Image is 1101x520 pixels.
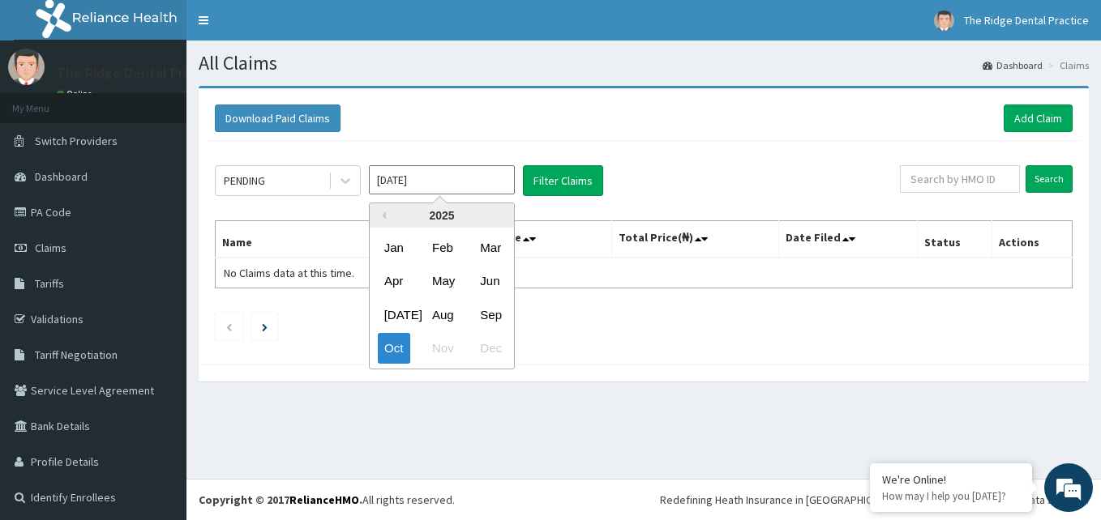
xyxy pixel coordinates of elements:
th: Status [917,221,992,258]
a: Add Claim [1004,104,1073,132]
a: RelianceHMO [289,492,359,507]
div: Choose October 2025 [378,334,410,364]
div: Choose June 2025 [473,266,506,296]
div: Choose April 2025 [378,266,410,296]
button: Filter Claims [523,165,603,196]
p: The Ridge Dental Practice [57,66,223,80]
button: Previous Year [378,211,386,220]
span: Dashboard [35,169,88,184]
input: Search [1026,165,1073,193]
a: Previous page [225,319,233,334]
span: Tariffs [35,276,64,291]
a: Dashboard [983,58,1043,72]
span: Claims [35,241,66,255]
th: Total Price(₦) [611,221,778,258]
button: Download Paid Claims [215,104,341,132]
div: Choose March 2025 [473,232,506,262]
img: User Image [8,49,45,85]
div: Choose January 2025 [378,232,410,262]
h1: All Claims [199,53,1089,74]
input: Select Month and Year [369,165,515,194]
span: No Claims data at this time. [224,266,354,280]
div: Choose September 2025 [473,300,506,330]
li: Claims [1044,58,1089,72]
a: Next page [262,319,268,334]
input: Search by HMO ID [900,165,1020,193]
div: Redefining Heath Insurance in [GEOGRAPHIC_DATA] using Telemedicine and Data Science! [660,492,1089,508]
span: The Ridge Dental Practice [964,13,1089,28]
div: month 2025-10 [370,231,514,365]
footer: All rights reserved. [186,479,1101,520]
div: Choose May 2025 [426,266,458,296]
strong: Copyright © 2017 . [199,492,362,507]
div: Choose July 2025 [378,300,410,330]
th: Actions [992,221,1072,258]
div: PENDING [224,173,265,189]
div: Choose August 2025 [426,300,458,330]
div: Choose February 2025 [426,232,458,262]
th: Name [216,221,431,258]
th: Date Filed [779,221,918,258]
span: Tariff Negotiation [35,347,118,362]
a: Online [57,88,96,100]
p: How may I help you today? [882,489,1020,503]
div: We're Online! [882,472,1020,487]
div: 2025 [370,203,514,228]
img: User Image [934,11,954,31]
span: Switch Providers [35,134,118,148]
